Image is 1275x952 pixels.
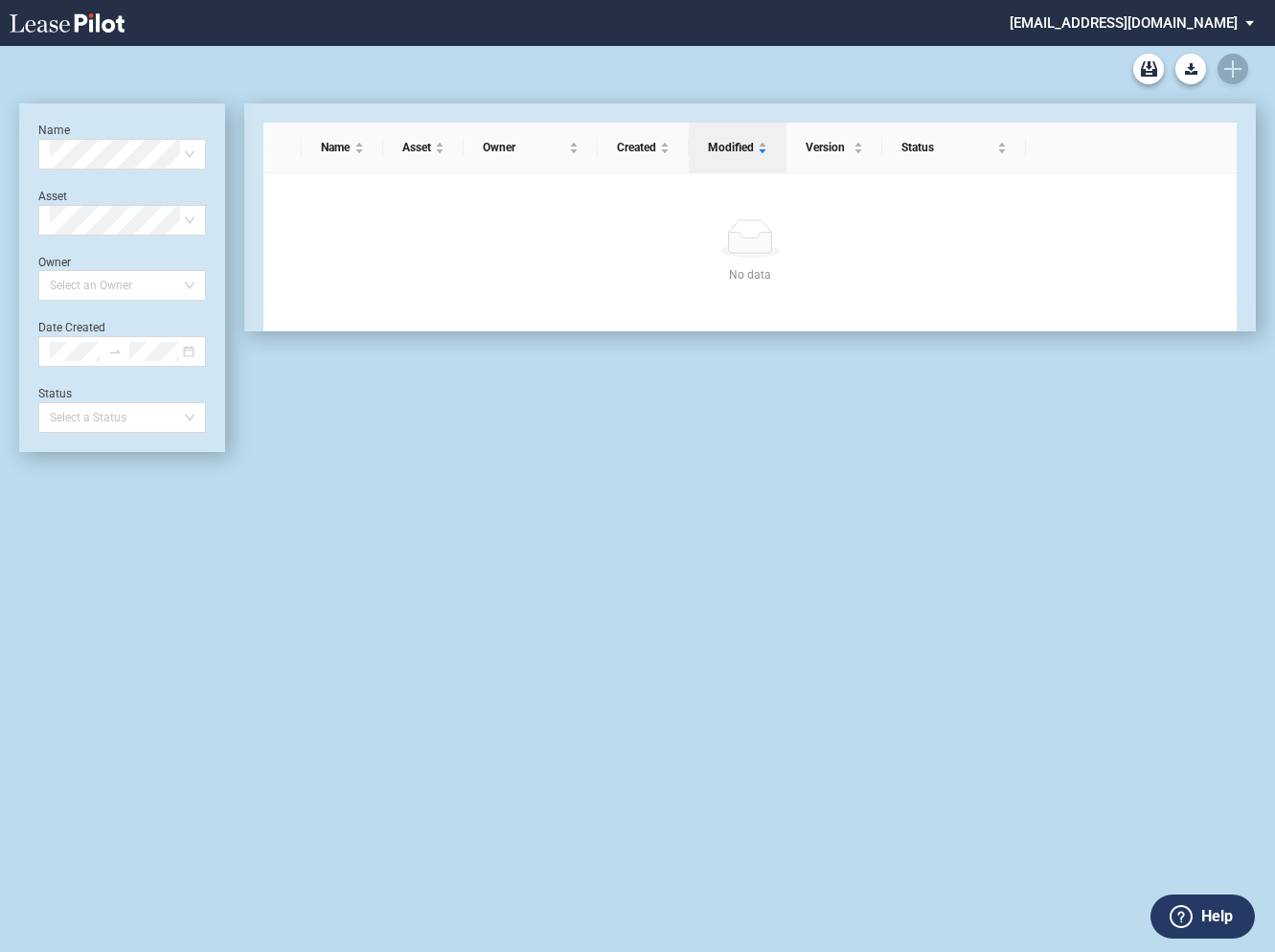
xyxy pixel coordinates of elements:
[38,387,72,400] label: Status
[286,265,1214,284] div: No data
[302,123,383,173] th: Name
[402,138,432,157] span: Asset
[38,321,105,334] label: Date Created
[786,123,882,173] th: Version
[1201,904,1233,929] label: Help
[617,138,656,157] span: Created
[1133,54,1164,84] a: Archive
[901,138,993,157] span: Status
[108,345,122,358] span: to
[38,124,70,137] label: Name
[806,138,850,157] span: Version
[383,123,465,173] th: Asset
[882,123,1026,173] th: Status
[689,123,786,173] th: Modified
[464,123,598,173] th: Owner
[1175,54,1206,84] a: Download Blank Form
[38,256,71,269] label: Owner
[1150,895,1255,939] button: Help
[38,190,67,203] label: Asset
[598,123,689,173] th: Created
[708,138,754,157] span: Modified
[321,138,351,157] span: Name
[108,345,122,358] span: swap-right
[483,138,565,157] span: Owner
